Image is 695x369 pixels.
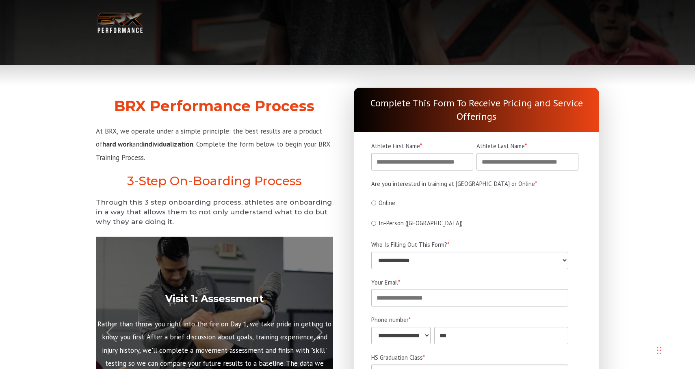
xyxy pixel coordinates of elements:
span: In-Person ([GEOGRAPHIC_DATA]) [379,219,463,227]
input: In-Person ([GEOGRAPHIC_DATA]) [371,221,376,226]
span: Are you interested in training at [GEOGRAPHIC_DATA] or Online [371,180,535,188]
div: Drag [657,338,662,363]
iframe: Chat Widget [575,281,695,369]
input: Online [371,201,376,205]
div: Complete This Form To Receive Pricing and Service Offerings [354,88,599,132]
strong: hard work [102,140,132,149]
strong: individualization [143,140,193,149]
span: Online [379,199,395,207]
span: and [132,140,143,149]
h2: BRX Performance Process [96,97,333,115]
span: Athlete Last Name [476,142,525,150]
span: Athlete First Name [371,142,420,150]
h5: Through this 3 step onboarding process, athletes are onboarding in a way that allows them to not ... [96,198,333,227]
span: Phone number [371,316,409,324]
img: BRX Transparent Logo-2 [96,11,145,35]
strong: Visit 1: Assessment [165,292,264,304]
h2: 3-Step On-Boarding Process [96,174,333,188]
span: . Complete the form below to begin your BRX Training Process. [96,140,330,162]
span: Who Is Filling Out This Form? [371,241,447,248]
span: Your Email [371,278,398,286]
span: At BRX, we operate under a simple principle: the best results are a product of [96,127,322,149]
span: HS Graduation Class [371,354,423,361]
